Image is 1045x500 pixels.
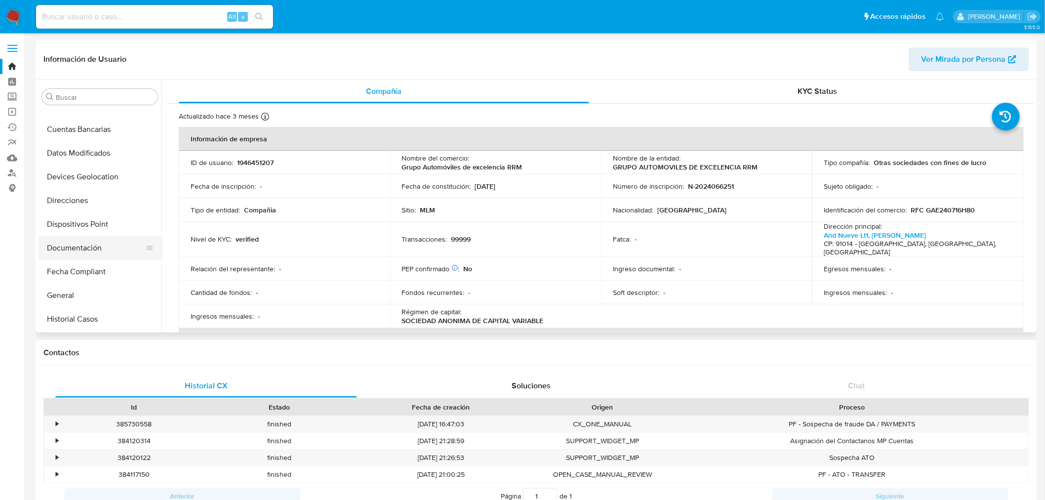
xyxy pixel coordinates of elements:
[258,312,260,321] p: -
[530,416,675,432] div: CX_ONE_MANUAL
[420,206,436,214] p: MLM
[38,165,161,189] button: Devices Geolocation
[237,158,274,167] p: 1946451207
[891,288,893,297] p: -
[206,450,352,466] div: finished
[56,419,58,429] div: •
[824,206,907,214] p: Identificación del comercio :
[402,154,470,163] p: Nombre del comercio :
[877,182,879,191] p: -
[68,402,200,412] div: Id
[38,189,161,212] button: Direcciones
[874,158,987,167] p: Otras sociedades con fines de lucro
[185,380,228,391] span: Historial CX
[36,10,273,23] input: Buscar usuario o caso...
[613,235,631,244] p: Fatca :
[46,93,54,101] button: Buscar
[359,402,523,412] div: Fecha de creación
[613,264,675,273] p: Ingreso documental :
[38,284,161,307] button: General
[228,12,236,21] span: Alt
[824,158,870,167] p: Tipo compañía :
[613,154,681,163] p: Nombre de la entidad :
[179,112,259,121] p: Actualizado hace 3 meses
[530,433,675,449] div: SUPPORT_WIDGET_MP
[824,264,886,273] p: Egresos mensuales :
[279,264,281,273] p: -
[613,182,684,191] p: Número de inscripción :
[61,450,206,466] div: 384120122
[191,312,254,321] p: Ingresos mensuales :
[922,47,1006,71] span: Ver Mirada por Persona
[537,402,668,412] div: Origen
[56,470,58,479] div: •
[936,12,944,21] a: Notificaciones
[206,466,352,483] div: finished
[38,236,154,260] button: Documentación
[824,240,1008,257] h4: CP: 91014 - [GEOGRAPHIC_DATA], [GEOGRAPHIC_DATA], [GEOGRAPHIC_DATA]
[675,450,1029,466] div: Sospecha ATO
[613,163,758,171] p: GRUPO AUTOMOVILES DE EXCELENCIA RRM
[191,158,233,167] p: ID de usuario :
[402,316,544,325] p: SOCIEDAD ANONIMA DE CAPITAL VARIABLE
[249,10,269,24] button: search-icon
[366,85,402,97] span: Compañía
[451,235,471,244] p: 99999
[968,12,1024,21] p: marianathalie.grajeda@mercadolibre.com.mx
[38,260,161,284] button: Fecha Compliant
[675,433,1029,449] div: Asignación del Contactanos MP Cuentas
[206,416,352,432] div: finished
[679,264,681,273] p: -
[179,127,1024,151] th: Información de empresa
[824,288,887,297] p: Ingresos mensuales :
[402,206,416,214] p: Sitio :
[530,450,675,466] div: SUPPORT_WIDGET_MP
[61,433,206,449] div: 384120314
[38,331,161,355] button: Historial Riesgo PLD
[1027,11,1038,22] a: Salir
[402,264,460,273] p: PEP confirmado :
[464,264,473,273] p: No
[352,450,530,466] div: [DATE] 21:26:53
[191,206,240,214] p: Tipo de entidad :
[635,235,637,244] p: -
[824,182,873,191] p: Sujeto obligado :
[824,230,926,240] a: And Nueve Lt1, [PERSON_NAME]
[43,54,126,64] h1: Información de Usuario
[241,12,244,21] span: s
[352,466,530,483] div: [DATE] 21:00:25
[43,348,1029,358] h1: Contactos
[38,141,161,165] button: Datos Modificados
[191,288,252,297] p: Cantidad de fondos :
[56,436,58,446] div: •
[469,288,471,297] p: -
[56,453,58,462] div: •
[911,206,975,214] p: RFC GAE240716H80
[179,328,1024,352] th: Datos de contacto
[682,402,1022,412] div: Proceso
[512,380,551,391] span: Soluciones
[256,288,258,297] p: -
[613,288,659,297] p: Soft descriptor :
[402,182,471,191] p: Fecha de constitución :
[191,264,275,273] p: Relación del representante :
[206,433,352,449] div: finished
[402,288,465,297] p: Fondos recurrentes :
[848,380,865,391] span: Chat
[663,288,665,297] p: -
[61,466,206,483] div: 384117150
[402,163,522,171] p: Grupo Automóviles de excelencia RRM
[402,307,462,316] p: Régimen de capital :
[352,416,530,432] div: [DATE] 16:47:03
[191,235,232,244] p: Nivel de KYC :
[38,307,161,331] button: Historial Casos
[61,416,206,432] div: 385730558
[657,206,726,214] p: [GEOGRAPHIC_DATA]
[871,11,926,22] span: Accesos rápidos
[244,206,276,214] p: Compañia
[402,235,447,244] p: Transacciones :
[38,212,161,236] button: Dispositivos Point
[675,466,1029,483] div: PF - ATO - TRANSFER
[909,47,1029,71] button: Ver Mirada por Persona
[236,235,259,244] p: verified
